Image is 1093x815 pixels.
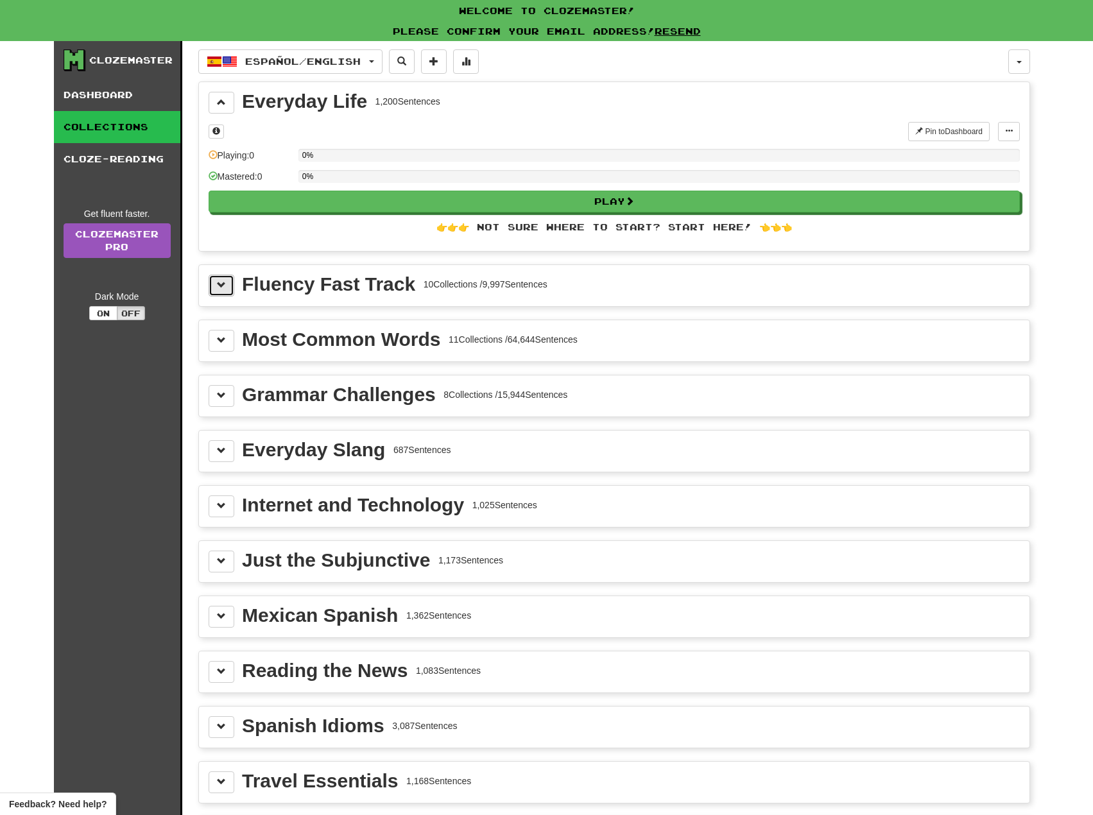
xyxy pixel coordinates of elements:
button: Add sentence to collection [421,49,447,74]
div: Get fluent faster. [64,207,171,220]
div: Reading the News [242,661,408,680]
div: Dark Mode [64,290,171,303]
a: Cloze-Reading [54,143,180,175]
button: Pin toDashboard [908,122,990,141]
button: Play [209,191,1020,212]
div: 8 Collections / 15,944 Sentences [443,388,567,401]
div: Spanish Idioms [242,716,384,735]
div: 1,168 Sentences [406,775,471,787]
a: Collections [54,111,180,143]
div: Clozemaster [89,54,173,67]
a: Resend [655,26,701,37]
div: Travel Essentials [242,771,399,791]
div: 10 Collections / 9,997 Sentences [424,278,547,291]
div: 1,083 Sentences [416,664,481,677]
div: Playing: 0 [209,149,292,170]
div: Grammar Challenges [242,385,436,404]
div: 1,173 Sentences [438,554,503,567]
button: On [89,306,117,320]
div: Mexican Spanish [242,606,398,625]
div: 1,362 Sentences [406,609,471,622]
div: Fluency Fast Track [242,275,415,294]
div: Internet and Technology [242,495,464,515]
div: Everyday Life [242,92,367,111]
button: More stats [453,49,479,74]
button: Español/English [198,49,383,74]
span: Open feedback widget [9,798,107,811]
div: Just the Subjunctive [242,551,430,570]
button: Search sentences [389,49,415,74]
div: Most Common Words [242,330,440,349]
div: Everyday Slang [242,440,385,459]
div: 3,087 Sentences [392,719,457,732]
div: 11 Collections / 64,644 Sentences [449,333,578,346]
div: 1,025 Sentences [472,499,537,511]
div: 1,200 Sentences [375,95,440,108]
button: Off [117,306,145,320]
div: Mastered: 0 [209,170,292,191]
a: ClozemasterPro [64,223,171,258]
span: Español / English [245,56,361,67]
a: Dashboard [54,79,180,111]
div: 👉👉👉 Not sure where to start? Start here! 👈👈👈 [209,221,1020,234]
div: 687 Sentences [393,443,451,456]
